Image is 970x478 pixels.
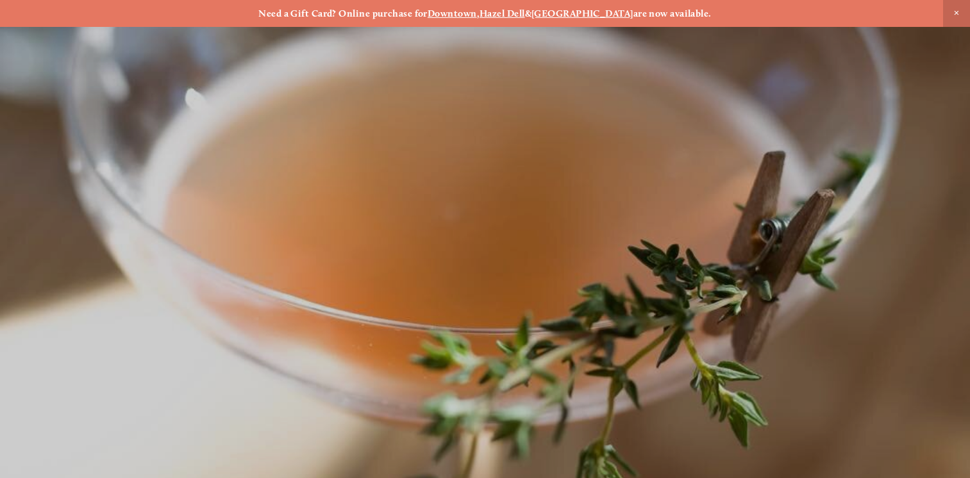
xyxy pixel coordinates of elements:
strong: are now available. [633,8,712,19]
a: Hazel Dell [480,8,525,19]
strong: Need a Gift Card? Online purchase for [258,8,428,19]
a: [GEOGRAPHIC_DATA] [531,8,633,19]
strong: & [525,8,531,19]
strong: , [477,8,480,19]
a: Downtown [428,8,477,19]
